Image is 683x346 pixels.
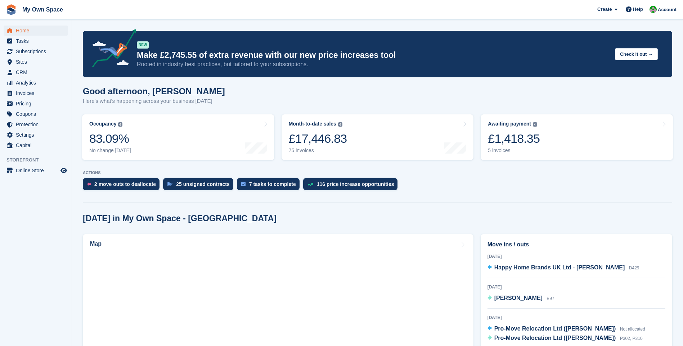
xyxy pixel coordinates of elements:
[89,147,131,154] div: No change [DATE]
[289,131,347,146] div: £17,446.83
[4,119,68,129] a: menu
[86,29,136,70] img: price-adjustments-announcement-icon-8257ccfd72463d97f412b2fc003d46551f7dbcb40ab6d574587a9cd5c0d94...
[4,67,68,77] a: menu
[488,131,540,146] div: £1,418.35
[16,36,59,46] span: Tasks
[487,253,665,260] div: [DATE]
[317,181,394,187] div: 116 price increase opportunities
[83,170,672,175] p: ACTIONS
[494,295,543,301] span: [PERSON_NAME]
[487,294,554,303] a: [PERSON_NAME] B97
[16,67,59,77] span: CRM
[241,182,246,186] img: task-75834270c22a3079a89374b754ae025e5fb1db73e45f91037f5363f120a921f8.svg
[4,109,68,119] a: menu
[94,181,156,187] div: 2 move outs to deallocate
[249,181,296,187] div: 7 tasks to complete
[487,240,665,249] h2: Move ins / outs
[89,121,116,127] div: Occupancy
[620,336,643,341] span: P302, P310
[4,88,68,98] a: menu
[16,119,59,129] span: Protection
[16,57,59,67] span: Sites
[487,324,645,334] a: Pro-Move Relocation Ltd ([PERSON_NAME]) Not allocated
[658,6,677,13] span: Account
[167,182,172,186] img: contract_signature_icon-13c848040528278c33f63329250d36e43548de30e8caae1d1a13099fd9432cc5.svg
[83,97,225,105] p: Here's what's happening across your business [DATE]
[289,121,336,127] div: Month-to-date sales
[629,265,639,270] span: D429
[90,241,102,247] h2: Map
[89,131,131,146] div: 83.09%
[633,6,643,13] span: Help
[16,26,59,36] span: Home
[487,263,639,273] a: Happy Home Brands UK Ltd - [PERSON_NAME] D429
[16,46,59,56] span: Subscriptions
[289,147,347,154] div: 75 invoices
[487,314,665,321] div: [DATE]
[487,334,643,343] a: Pro-Move Relocation Ltd ([PERSON_NAME]) P302, P310
[4,165,68,176] a: menu
[481,114,673,160] a: Awaiting payment £1,418.35 5 invoices
[16,140,59,150] span: Capital
[597,6,612,13] span: Create
[82,114,274,160] a: Occupancy 83.09% No change [DATE]
[338,122,342,127] img: icon-info-grey-7440780725fd019a000dd9b08b2336e03edf1995a4989e88bcd33f0948082b44.svg
[620,327,645,332] span: Not allocated
[19,4,66,15] a: My Own Space
[650,6,657,13] img: Paula Harris
[176,181,230,187] div: 25 unsigned contracts
[4,26,68,36] a: menu
[163,178,237,194] a: 25 unsigned contracts
[83,178,163,194] a: 2 move outs to deallocate
[118,122,122,127] img: icon-info-grey-7440780725fd019a000dd9b08b2336e03edf1995a4989e88bcd33f0948082b44.svg
[4,36,68,46] a: menu
[16,165,59,176] span: Online Store
[494,335,616,341] span: Pro-Move Relocation Ltd ([PERSON_NAME])
[6,4,17,15] img: stora-icon-8386f47178a22dfd0bd8f6a31ec36ba5ce8667c1dd55bd0f319d3a0aa187defe.svg
[4,140,68,150] a: menu
[16,78,59,88] span: Analytics
[59,166,68,175] a: Preview store
[6,156,72,164] span: Storefront
[488,121,531,127] div: Awaiting payment
[83,86,225,96] h1: Good afternoon, [PERSON_NAME]
[547,296,554,301] span: B97
[494,325,616,332] span: Pro-Move Relocation Ltd ([PERSON_NAME])
[16,109,59,119] span: Coupons
[303,178,401,194] a: 116 price increase opportunities
[494,264,625,270] span: Happy Home Brands UK Ltd - [PERSON_NAME]
[4,78,68,88] a: menu
[488,147,540,154] div: 5 invoices
[16,99,59,109] span: Pricing
[533,122,537,127] img: icon-info-grey-7440780725fd019a000dd9b08b2336e03edf1995a4989e88bcd33f0948082b44.svg
[237,178,303,194] a: 7 tasks to complete
[615,48,658,60] button: Check it out →
[4,99,68,109] a: menu
[137,60,609,68] p: Rooted in industry best practices, but tailored to your subscriptions.
[4,130,68,140] a: menu
[137,41,149,49] div: NEW
[4,57,68,67] a: menu
[487,284,665,290] div: [DATE]
[307,183,313,186] img: price_increase_opportunities-93ffe204e8149a01c8c9dc8f82e8f89637d9d84a8eef4429ea346261dce0b2c0.svg
[282,114,474,160] a: Month-to-date sales £17,446.83 75 invoices
[4,46,68,56] a: menu
[87,182,91,186] img: move_outs_to_deallocate_icon-f764333ba52eb49d3ac5e1228854f67142a1ed5810a6f6cc68b1a99e826820c5.svg
[83,214,277,223] h2: [DATE] in My Own Space - [GEOGRAPHIC_DATA]
[16,88,59,98] span: Invoices
[137,50,609,60] p: Make £2,745.55 of extra revenue with our new price increases tool
[16,130,59,140] span: Settings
